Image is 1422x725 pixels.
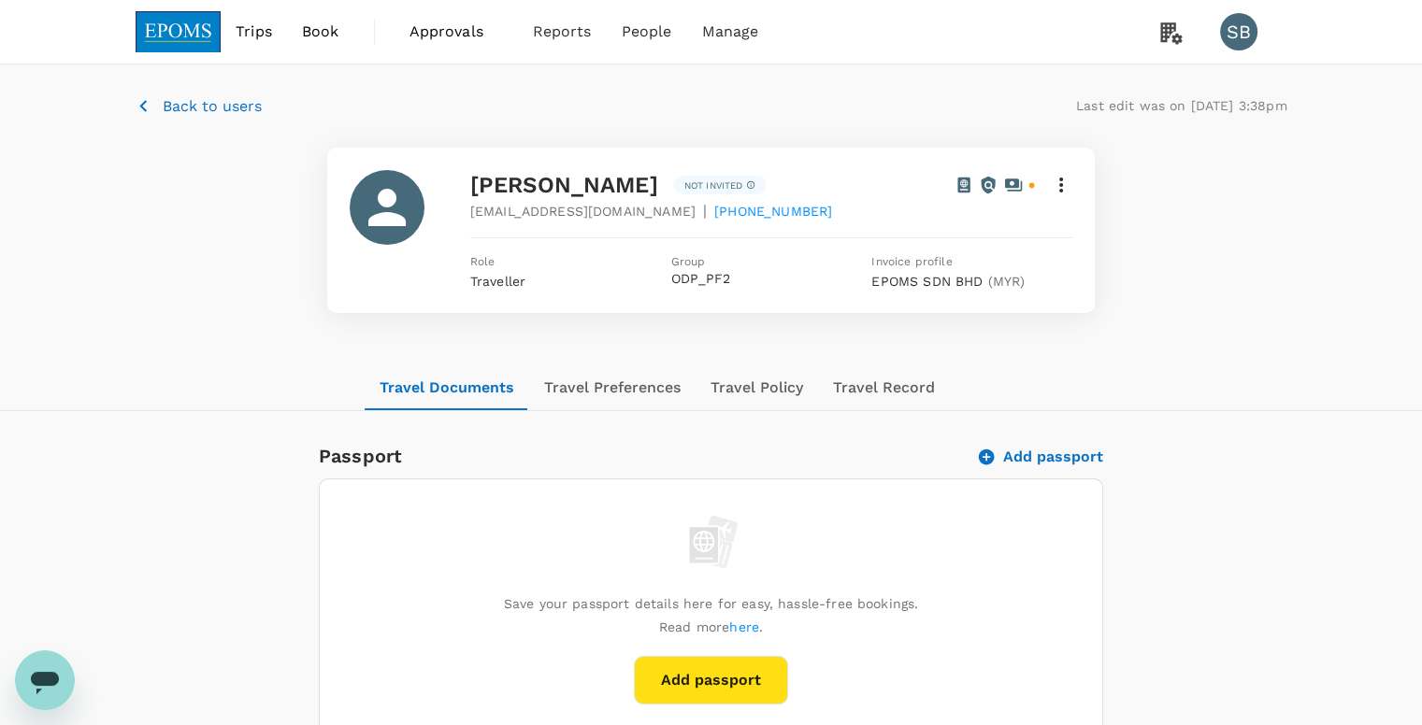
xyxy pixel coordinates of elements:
p: Last edit was on [DATE] 3:38pm [1076,96,1287,115]
p: Not invited [684,178,743,192]
span: [PERSON_NAME] [470,172,658,198]
span: Manage [701,21,758,43]
span: [PHONE_NUMBER] [714,202,832,220]
button: Back to users [136,94,262,118]
span: [EMAIL_ADDRESS][DOMAIN_NAME] [470,202,696,220]
span: Role [470,253,671,272]
span: Reports [533,21,592,43]
span: | [703,200,707,222]
span: Group [671,253,872,272]
p: EPOMS SDN BHD [871,272,1072,291]
p: Read more . [659,618,763,636]
p: Save your passport details here for easy, hassle-free bookings. [504,594,918,613]
button: Add passport [981,448,1103,466]
img: EPOMS SDN BHD [136,11,222,52]
iframe: Button to launch messaging window [15,650,75,710]
span: People [622,21,672,43]
span: Invoice profile [871,253,1072,272]
button: Travel Policy [696,365,818,410]
h6: Passport [319,441,402,471]
span: Book [302,21,339,43]
span: Traveller [470,274,525,289]
button: Add passport [634,656,788,704]
button: Travel Documents [365,365,529,410]
button: Travel Record [818,365,950,410]
span: Trips [236,21,272,43]
span: Approvals [409,21,503,43]
span: ( MYR ) [987,274,1025,289]
div: SB [1220,13,1257,50]
button: ODP_PF2 [671,272,730,287]
img: empty passport [679,509,744,575]
span: Back to users [163,97,262,115]
button: Travel Preferences [529,365,696,410]
a: here [729,619,759,634]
